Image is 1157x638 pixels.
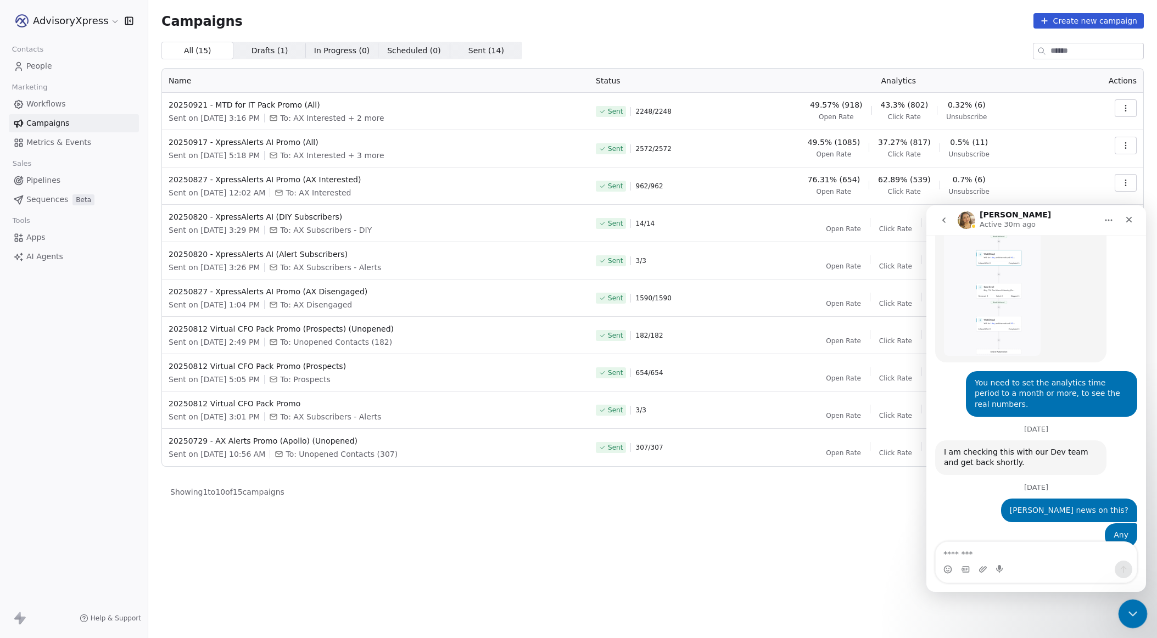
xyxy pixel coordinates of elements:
[169,286,583,297] span: 20250827 - XpressAlerts AI Promo (AX Disengaged)
[608,219,623,228] span: Sent
[72,194,94,205] span: Beta
[817,187,852,196] span: Open Rate
[879,374,912,383] span: Click Rate
[13,12,117,30] button: AdvisoryXpress
[635,331,663,340] span: 182 / 182
[26,60,52,72] span: People
[808,174,860,185] span: 76.31% (654)
[9,57,139,75] a: People
[280,113,384,124] span: To: AX Interested + 2 more
[635,107,671,116] span: 2248 / 2248
[826,299,861,308] span: Open Rate
[926,205,1146,592] iframe: Intercom live chat
[608,331,623,340] span: Sent
[635,368,663,377] span: 654 / 654
[608,256,623,265] span: Sent
[169,361,583,372] span: 20250812 Virtual CFO Pack Promo (Prospects)
[635,182,663,191] span: 962 / 962
[280,225,372,236] span: To: AX Subscribers - DIY
[888,187,921,196] span: Click Rate
[169,374,260,385] span: Sent on [DATE] 5:05 PM
[879,449,912,457] span: Click Rate
[468,45,504,57] span: Sent ( 14 )
[826,262,861,271] span: Open Rate
[387,45,441,57] span: Scheduled ( 0 )
[26,232,46,243] span: Apps
[1033,13,1144,29] button: Create new campaign
[169,150,260,161] span: Sent on [DATE] 5:18 PM
[33,14,108,28] span: AdvisoryXpress
[878,137,930,148] span: 37.27% (817)
[949,187,990,196] span: Unsubscribe
[953,174,986,185] span: 0.7% (6)
[635,219,655,228] span: 14 / 14
[169,174,583,185] span: 20250827 - XpressAlerts AI Promo (AX Interested)
[826,337,861,345] span: Open Rate
[169,225,260,236] span: Sent on [DATE] 3:29 PM
[280,337,392,348] span: To: Unopened Contacts (182)
[608,144,623,153] span: Sent
[879,299,912,308] span: Click Rate
[169,411,260,422] span: Sent on [DATE] 3:01 PM
[879,225,912,233] span: Click Rate
[314,45,370,57] span: In Progress ( 0 )
[608,406,623,415] span: Sent
[280,150,384,161] span: To: AX Interested + 3 more
[169,435,583,446] span: 20250729 - AX Alerts Promo (Apollo) (Unopened)
[169,323,583,334] span: 20250812 Virtual CFO Pack Promo (Prospects) (Unopened)
[879,262,912,271] span: Click Rate
[26,251,63,262] span: AI Agents
[280,411,381,422] span: To: AX Subscribers - Alerts
[826,411,861,420] span: Open Rate
[888,113,921,121] span: Click Rate
[608,294,623,303] span: Sent
[169,187,265,198] span: Sent on [DATE] 12:02 AM
[169,262,260,273] span: Sent on [DATE] 3:26 PM
[280,299,352,310] span: To: AX Disengaged
[26,117,69,129] span: Campaigns
[726,69,1070,93] th: Analytics
[251,45,288,57] span: Drafts ( 1 )
[280,262,381,273] span: To: AX Subscribers - Alerts
[26,175,60,186] span: Pipelines
[608,182,623,191] span: Sent
[169,99,583,110] span: 20250921 - MTD for IT Pack Promo (All)
[608,443,623,452] span: Sent
[9,171,139,189] a: Pipelines
[810,99,862,110] span: 49.57% (918)
[826,374,861,383] span: Open Rate
[881,99,929,110] span: 43.3% (802)
[26,98,66,110] span: Workflows
[635,256,646,265] span: 3 / 3
[161,13,243,29] span: Campaigns
[946,113,987,121] span: Unsubscribe
[91,614,141,623] span: Help & Support
[1119,600,1148,629] iframe: Intercom live chat
[826,225,861,233] span: Open Rate
[826,449,861,457] span: Open Rate
[169,211,583,222] span: 20250820 - XpressAlerts AI (DIY Subscribers)
[888,150,921,159] span: Click Rate
[635,144,671,153] span: 2572 / 2572
[170,486,284,497] span: Showing 1 to 10 of 15 campaigns
[879,337,912,345] span: Click Rate
[608,107,623,116] span: Sent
